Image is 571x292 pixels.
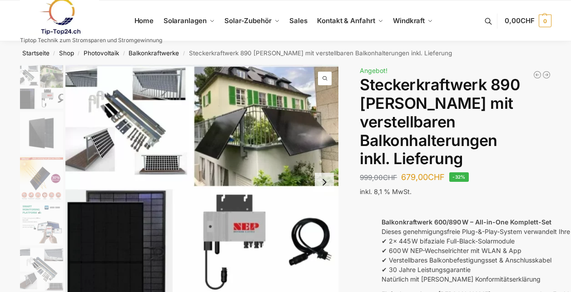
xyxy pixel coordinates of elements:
span: Angebot! [360,67,387,74]
a: Windkraft [389,0,437,41]
span: Solaranlagen [164,16,207,25]
strong: Balkonkraftwerk 600/890 W – All-in-One Komplett-Set [382,218,551,226]
span: / [50,50,59,57]
bdi: 999,00 [360,173,397,182]
a: Shop [59,49,74,57]
span: Kontakt & Anfahrt [317,16,375,25]
span: 0 [539,15,551,27]
span: / [179,50,189,57]
span: inkl. 8,1 % MwSt. [360,188,412,195]
a: 890/600 Watt bificiales Balkonkraftwerk mit 1 kWh smarten Speicher [533,70,542,79]
span: Sales [289,16,308,25]
span: / [74,50,84,57]
bdi: 679,00 [401,172,445,182]
a: Sales [286,0,311,41]
h1: Steckerkraftwerk 890 [PERSON_NAME] mit verstellbaren Balkonhalterungen inkl. Lieferung [360,76,551,168]
span: Solar-Zubehör [224,16,272,25]
img: Komplett mit Balkonhalterung [20,65,63,109]
span: CHF [521,16,535,25]
a: Startseite [22,49,50,57]
button: Next slide [315,173,334,192]
span: Windkraft [393,16,425,25]
a: Balkonkraftwerke [129,49,179,57]
img: Bificial 30 % mehr Leistung [20,157,63,200]
a: Photovoltaik [84,49,119,57]
span: CHF [383,173,397,182]
a: Balkonkraftwerk 445/600 Watt Bificial [542,70,551,79]
img: H2c172fe1dfc145729fae6a5890126e09w.jpg_960x960_39c920dd-527c-43d8-9d2f-57e1d41b5fed_1445x [20,202,63,245]
a: Kontakt & Anfahrt [313,0,387,41]
p: Tiptop Technik zum Stromsparen und Stromgewinnung [20,38,162,43]
span: CHF [428,172,445,182]
img: Maysun [20,112,63,155]
a: 0,00CHF 0 [505,7,551,34]
span: -32% [449,172,469,182]
img: Aufstaenderung-Balkonkraftwerk_713x [20,248,63,291]
nav: Breadcrumb [4,41,567,65]
a: Solaranlagen [159,0,218,41]
span: / [119,50,129,57]
span: 0,00 [505,16,534,25]
a: Solar-Zubehör [221,0,283,41]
